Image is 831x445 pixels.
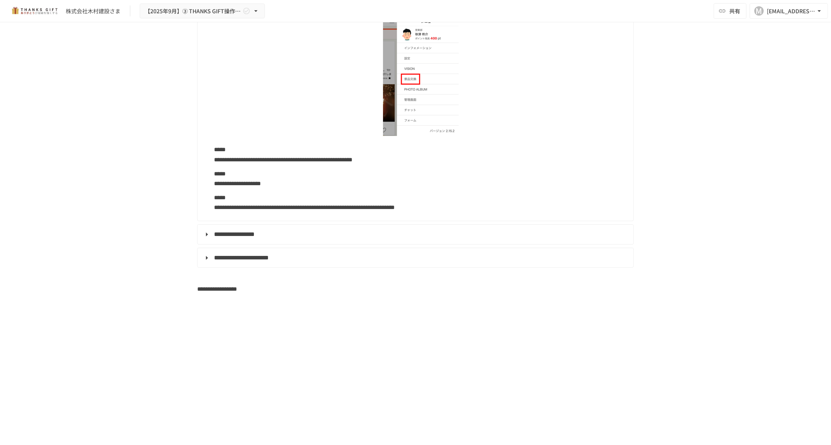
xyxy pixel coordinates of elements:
[312,12,529,141] img: KIN30GZ0PxZh4yMdxT9BQEjmYFSsZNao5SYWRQNGuoI
[9,5,59,17] img: mMP1OxWUAhQbsRWCurg7vIHe5HqDpP7qZo7fRoNLXQh
[754,6,764,16] div: M
[729,7,740,15] span: 共有
[767,6,815,16] div: [EMAIL_ADDRESS][DOMAIN_NAME]
[714,3,746,19] button: 共有
[750,3,828,19] button: M[EMAIL_ADDRESS][DOMAIN_NAME]
[145,6,241,16] span: 【2025年9月】➂ THANKS GIFT操作説明/THANKS GIFT[PERSON_NAME]
[66,7,121,15] div: 株式会社木村建設さま
[140,4,265,19] button: 【2025年9月】➂ THANKS GIFT操作説明/THANKS GIFT[PERSON_NAME]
